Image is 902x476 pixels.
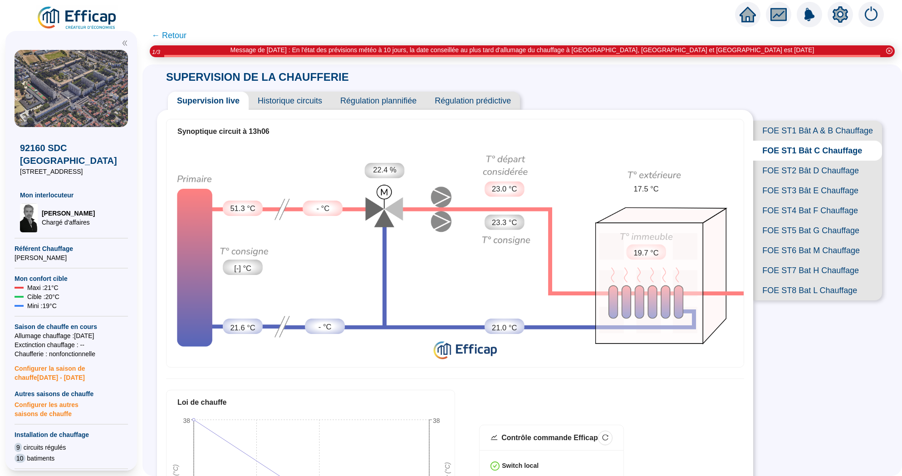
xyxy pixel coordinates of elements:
span: Autres saisons de chauffe [15,389,128,398]
span: Référent Chauffage [15,244,128,253]
span: stock [490,434,498,441]
span: Mini : 19 °C [27,301,57,310]
span: Configurer les autres saisons de chauffe [15,398,128,418]
span: Maxi : 21 °C [27,283,59,292]
span: [PERSON_NAME] [15,253,128,262]
span: FOE ST1 Bât C Chauffage [753,141,882,161]
span: Régulation plannifiée [331,92,426,110]
span: Chaufferie : non fonctionnelle [15,349,128,358]
span: Configurer la saison de chauffe [DATE] - [DATE] [15,358,128,382]
span: FOE ST2 Bât D Chauffage [753,161,882,181]
div: Contrôle commande Efficap [501,432,598,443]
div: Synoptique [167,144,744,364]
i: 1 / 3 [152,49,160,55]
span: double-left [122,40,128,46]
img: Chargé d'affaires [20,203,38,232]
span: [-] °C [234,263,251,275]
span: batiments [27,454,55,463]
span: Cible : 20 °C [27,292,59,301]
span: home [740,6,756,23]
img: circuit-supervision.724c8d6b72cc0638e748.png [167,144,744,364]
span: SUPERVISION DE LA CHAUFFERIE [157,71,358,83]
span: FOE ST7 Bat H Chauffage [753,260,882,280]
span: 23.3 °C [492,217,517,229]
strong: Switch local [502,462,539,469]
span: Chargé d'affaires [42,218,95,227]
span: FOE ST6 Bat M Chauffage [753,240,882,260]
span: 10 [15,454,25,463]
span: - °C [316,203,329,215]
span: [STREET_ADDRESS] [20,167,123,176]
span: Exctinction chauffage : -- [15,340,128,349]
span: 22.4 % [373,165,397,176]
span: 51.3 °C [230,203,255,215]
span: FOE ST8 Bat L Chauffage [753,280,882,300]
span: Saison de chauffe en cours [15,322,128,331]
span: FOE ST4 Bat F Chauffage [753,201,882,221]
span: 9 [15,443,22,452]
span: Régulation prédictive [426,92,520,110]
tspan: 38 [183,417,190,424]
div: Loi de chauffe [177,397,444,408]
span: reload [602,434,608,441]
span: [PERSON_NAME] [42,209,95,218]
img: efficap energie logo [36,5,118,31]
span: Allumage chauffage : [DATE] [15,331,128,340]
span: Mon confort cible [15,274,128,283]
span: FOE ST5 Bat G Chauffage [753,221,882,240]
span: 21.6 °C [230,323,255,334]
span: circuits régulés [24,443,66,452]
div: Synoptique circuit à 13h06 [177,126,733,137]
span: Installation de chauffage [15,430,128,439]
span: FOE ST1 Bât A & B Chauffage [753,121,882,141]
span: 17.5 °C [633,184,658,195]
span: FOE ST3 Bât E Chauffage [753,181,882,201]
span: close-circle [886,48,892,54]
span: setting [832,6,848,23]
span: 21.0 °C [492,323,517,334]
span: fund [770,6,787,23]
span: Supervision live [168,92,249,110]
img: alerts [858,2,884,27]
span: check-circle [490,461,500,471]
span: ← Retour [152,29,186,42]
tspan: 38 [433,417,440,424]
span: - °C [319,322,332,333]
span: 92160 SDC [GEOGRAPHIC_DATA] [20,142,123,167]
span: Historique circuits [249,92,331,110]
span: 23.0 °C [492,184,517,195]
span: Mon interlocuteur [20,191,123,200]
div: Message de [DATE] : En l'état des prévisions météo à 10 jours, la date conseillée au plus tard d'... [230,45,814,55]
img: alerts [797,2,822,27]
